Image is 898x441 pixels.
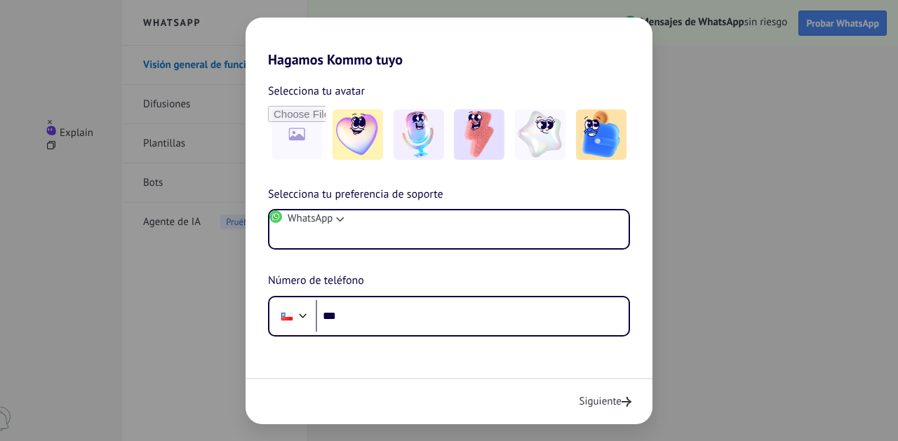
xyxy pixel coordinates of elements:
img: -2.jpeg [394,109,444,160]
button: Siguiente [579,395,631,408]
img: -5.jpeg [576,109,626,160]
h2: Hagamos Kommo tuyo [246,18,652,68]
span: Siguiente [579,395,622,408]
span: Selecciona tu avatar [268,82,365,100]
span: Selecciona tu preferencia de soporte [268,186,443,204]
button: WhatsApp [269,210,347,226]
img: -4.jpeg [515,109,565,160]
img: -3.jpeg [454,109,504,160]
span: WhatsApp [288,212,333,225]
div: Chile: + 56 [274,301,300,331]
span: Número de teléfono [268,272,364,290]
img: -1.jpeg [333,109,383,160]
